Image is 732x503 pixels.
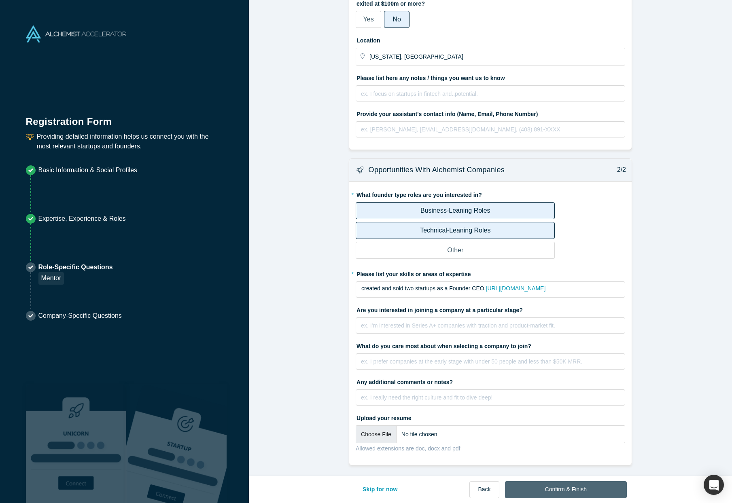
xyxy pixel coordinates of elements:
button: Back [469,481,499,498]
div: rdw-wrapper [356,281,625,298]
span: No [393,16,401,23]
span: Yes [363,16,374,23]
img: Prism AI [126,384,227,503]
p: Providing detailed information helps us connect you with the most relevant startups and founders. [37,132,223,151]
span: created and sold two startups as a Founder CEO. [361,285,486,292]
label: Provide your assistant's contact info (Name, Email, Phone Number) [356,107,625,118]
label: Please list here any notes / things you want us to know [356,71,625,82]
div: rdw-editor [361,88,620,104]
div: rdw-editor [361,124,620,140]
p: Technical-Leaning Roles [420,226,490,235]
h1: Registration Form [26,106,223,129]
div: rdw-editor [361,320,620,336]
h3: Opportunities with Alchemist companies [369,165,505,175]
div: rdw-editor [361,356,620,372]
label: Location [356,34,625,45]
div: rdw-wrapper [356,389,625,406]
label: Upload your resume [356,411,625,423]
button: Confirm & Finish [505,481,627,498]
button: Skip for now [354,481,406,498]
label: What founder type roles are you interested in? [356,188,625,199]
div: rdw-editor [361,392,620,408]
p: Basic Information & Social Profiles [38,165,138,175]
p: Role-Specific Questions [38,262,113,272]
p: 2/2 [613,165,626,175]
label: Any additional comments or notes? [356,375,625,387]
label: Please list your skills or areas of expertise [356,267,625,279]
div: rdw-editor [361,284,620,300]
div: rdw-wrapper [356,121,625,137]
label: What do you care most about when selecting a company to join? [356,339,625,351]
input: Enter a location [369,48,624,65]
div: rdw-wrapper [356,85,625,101]
img: Alchemist Accelerator Logo [26,25,126,42]
p: Other [447,245,463,255]
div: Allowed extensions are doc, docx and pdf [356,444,625,453]
p: Company-Specific Questions [38,311,122,321]
p: Business-Leaning Roles [420,206,490,216]
img: Robust Technologies [26,384,126,503]
p: Expertise, Experience & Roles [38,214,126,224]
div: Mentor [38,272,64,285]
div: rdw-wrapper [356,353,625,370]
div: rdw-wrapper [356,317,625,334]
label: Are you interested in joining a company at a particular stage? [356,303,625,315]
a: [URL][DOMAIN_NAME] [486,285,546,292]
